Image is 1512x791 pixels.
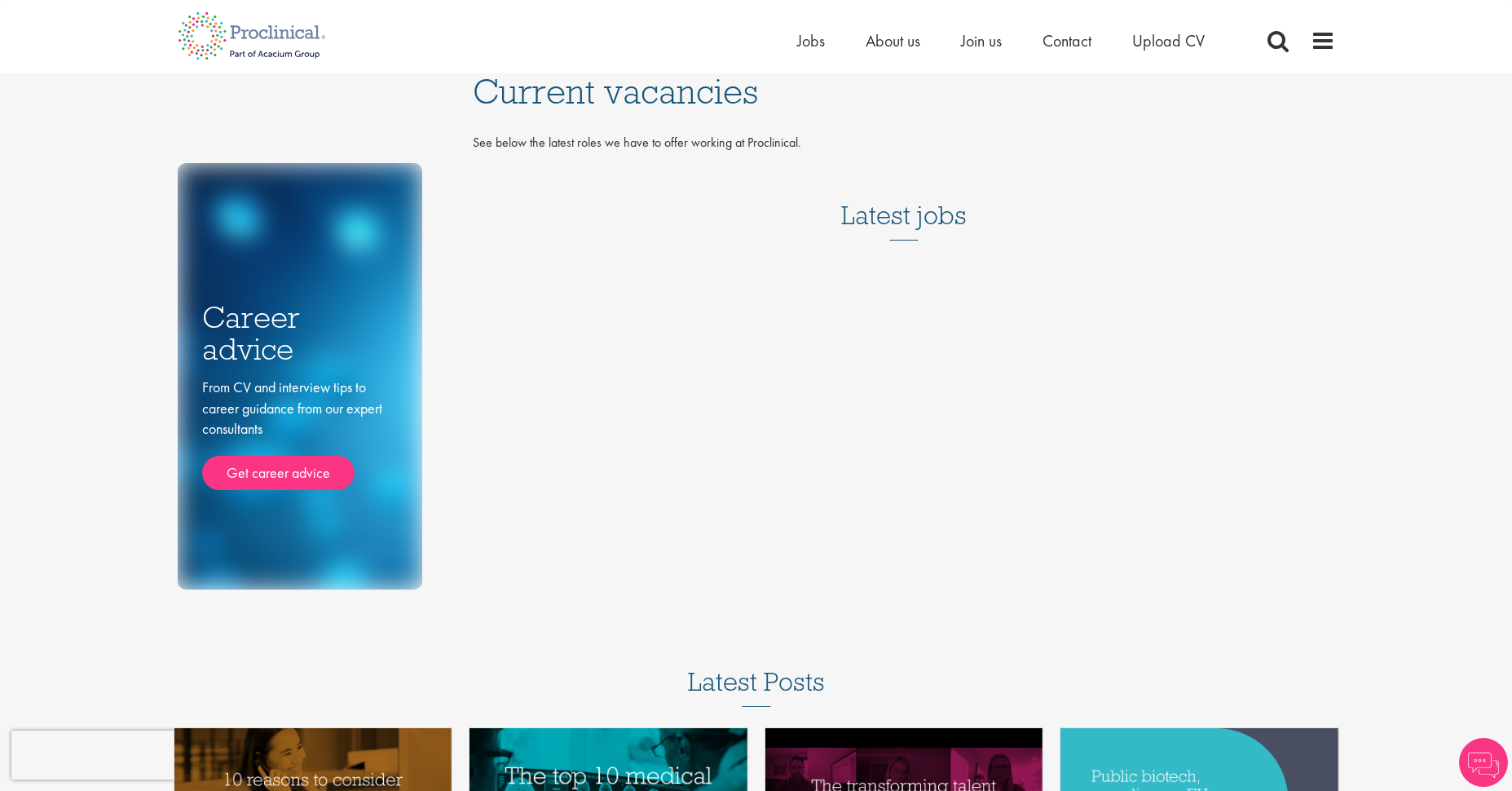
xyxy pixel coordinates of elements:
a: Jobs [797,30,825,51]
iframe: reCAPTCHA [11,731,220,780]
span: Current vacancies [473,69,758,113]
h3: Latest Posts [688,668,825,707]
a: About us [866,30,920,51]
a: Contact [1043,30,1091,51]
div: From CV and interview tips to career guidance from our expert consultants [202,377,398,490]
img: Chatbot [1459,738,1508,787]
a: Join us [961,30,1002,51]
h3: Latest jobs [841,161,967,241]
a: Upload CV [1132,30,1205,51]
h3: Career advice [202,302,398,365]
p: See below the latest roles we have to offer working at Proclinical. [473,134,1335,152]
a: Get career advice [202,456,355,490]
